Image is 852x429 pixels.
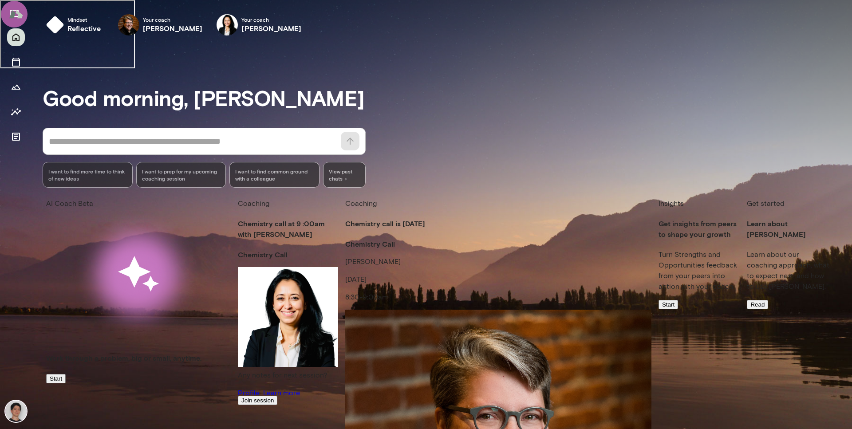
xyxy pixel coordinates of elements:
[747,218,831,240] h4: Learn about [PERSON_NAME]
[659,218,740,240] h4: Get insights from peers to shape your growth
[747,249,831,292] p: Learn about our coaching approach, what to expect next, and how to use [PERSON_NAME].
[9,6,23,23] img: Mento
[46,199,93,208] span: AI Coach Beta
[659,249,740,292] p: Turn Strengths and Opportunities feedback from your peers into action with your coach.
[7,103,25,121] button: Insights
[323,162,366,188] span: View past chats ->
[43,11,108,39] button: Mindsetreflective
[241,23,301,34] h6: [PERSON_NAME]
[136,162,226,188] div: I want to prep for my upcoming coaching session
[345,218,651,229] h4: Chemistry call is [DATE]
[43,85,852,110] h3: Good morning, [PERSON_NAME]
[46,353,231,363] h4: Work through a problem, big or small, anytime.
[7,28,25,46] button: Home
[46,16,64,34] img: mindset
[7,53,25,71] button: Sessions
[263,388,300,398] a: Learn more
[210,11,308,39] div: Monica AggarwalYour coach[PERSON_NAME]
[112,11,209,39] div: Tracie HlavkaYour coach[PERSON_NAME]
[238,396,277,405] button: Join session
[659,199,684,208] span: Insights
[235,168,314,182] span: I want to find common ground with a colleague
[142,168,221,182] span: I want to prep for my upcoming coaching session
[345,239,651,249] p: Chemistry Call
[238,388,260,398] a: Profile
[217,14,238,35] img: Monica Aggarwal
[345,292,651,303] p: 8:30 - 9:00am
[5,401,27,422] img: Mateus Ymanaka Barretto
[7,78,25,96] button: Growth Plan
[229,162,319,188] div: I want to find common ground with a colleague
[238,371,327,379] span: Any notes for next session?
[747,199,785,208] span: Get started
[345,199,377,208] span: Coaching
[7,128,25,146] button: Documents
[118,14,139,35] img: Tracie Hlavka
[238,218,338,240] h4: Chemistry call at 9 :00am with [PERSON_NAME]
[238,199,269,208] span: Coaching
[241,16,301,23] span: Your coach
[747,300,768,309] button: Read
[67,23,101,34] h6: reflective
[143,16,203,23] span: Your coach
[238,249,338,260] p: Chemistry Call
[659,300,678,309] button: Start
[345,256,651,267] p: [PERSON_NAME]
[48,168,127,182] span: I want to find more time to think of new ideas
[43,162,133,188] div: I want to find more time to think of new ideas
[345,274,651,285] p: [DATE]
[238,267,338,367] img: Monica
[67,16,101,23] span: Mindset
[46,374,66,383] button: Start
[46,209,231,340] img: AI Workflows
[143,23,203,34] h6: [PERSON_NAME]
